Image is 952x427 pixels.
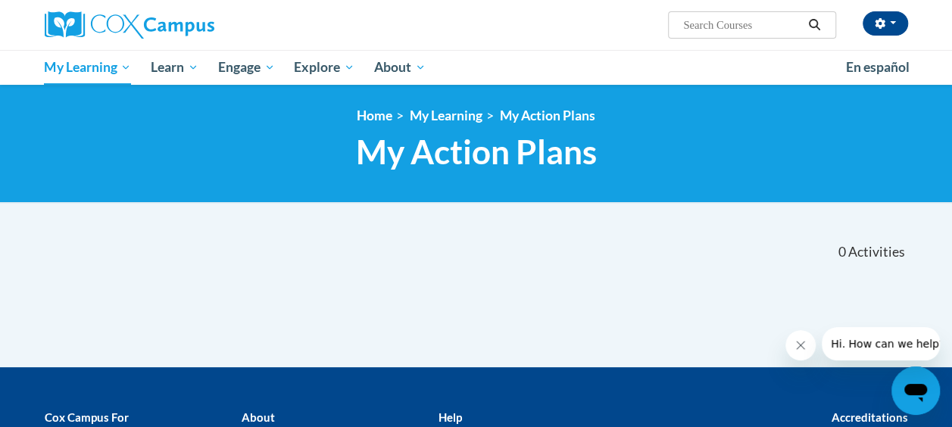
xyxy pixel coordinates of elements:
[357,108,392,123] a: Home
[45,11,317,39] a: Cox Campus
[151,58,198,76] span: Learn
[832,410,908,424] b: Accreditations
[141,50,208,85] a: Learn
[500,108,595,123] a: My Action Plans
[364,50,435,85] a: About
[438,410,461,424] b: Help
[45,11,214,39] img: Cox Campus
[410,108,482,123] a: My Learning
[45,410,129,424] b: Cox Campus For
[803,16,826,34] button: Search
[863,11,908,36] button: Account Settings
[356,132,597,172] span: My Action Plans
[294,58,354,76] span: Explore
[208,50,285,85] a: Engage
[33,50,919,85] div: Main menu
[785,330,816,360] iframe: Close message
[374,58,426,76] span: About
[836,51,919,83] a: En español
[838,244,845,260] span: 0
[822,327,940,360] iframe: Message from company
[284,50,364,85] a: Explore
[846,59,910,75] span: En español
[218,58,275,76] span: Engage
[682,16,803,34] input: Search Courses
[848,244,905,260] span: Activities
[241,410,274,424] b: About
[44,58,131,76] span: My Learning
[35,50,142,85] a: My Learning
[9,11,123,23] span: Hi. How can we help?
[891,366,940,415] iframe: Button to launch messaging window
